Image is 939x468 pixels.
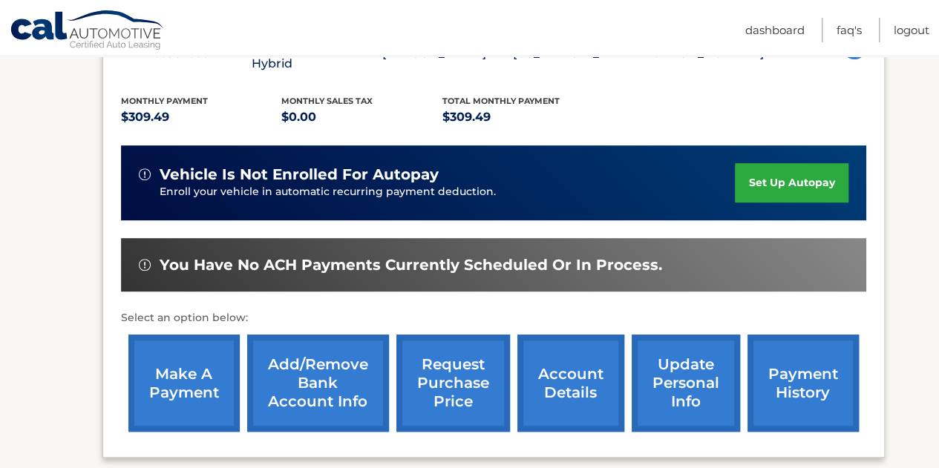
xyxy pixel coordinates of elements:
[10,10,166,53] a: Cal Automotive
[281,96,373,106] span: Monthly sales Tax
[396,334,510,432] a: request purchase price
[128,334,240,432] a: make a payment
[160,165,439,184] span: vehicle is not enrolled for autopay
[517,334,624,432] a: account details
[160,256,662,274] span: You have no ACH payments currently scheduled or in process.
[121,96,208,106] span: Monthly Payment
[442,96,560,106] span: Total Monthly Payment
[121,309,866,327] p: Select an option below:
[139,259,151,271] img: alert-white.svg
[894,18,929,42] a: Logout
[735,163,848,202] a: set up autopay
[837,18,862,42] a: FAQ's
[247,334,389,432] a: Add/Remove bank account info
[747,334,859,432] a: payment history
[160,184,736,200] p: Enroll your vehicle in automatic recurring payment deduction.
[442,107,603,128] p: $309.49
[139,168,151,180] img: alert-white.svg
[281,107,442,128] p: $0.00
[745,18,805,42] a: Dashboard
[121,107,282,128] p: $309.49
[632,334,740,432] a: update personal info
